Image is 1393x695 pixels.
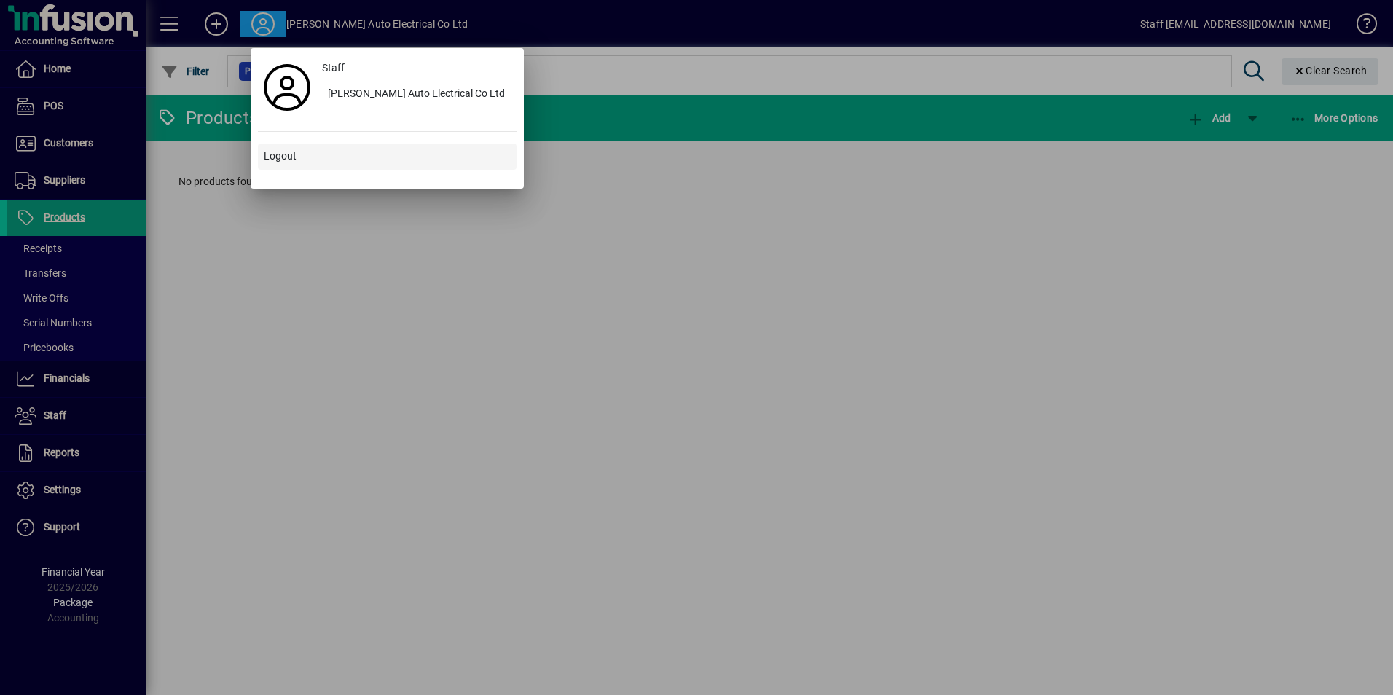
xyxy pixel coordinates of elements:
span: Staff [322,60,345,76]
button: [PERSON_NAME] Auto Electrical Co Ltd [316,82,517,108]
a: Staff [316,55,517,82]
span: Logout [264,149,297,164]
button: Logout [258,144,517,170]
a: Profile [258,74,316,101]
